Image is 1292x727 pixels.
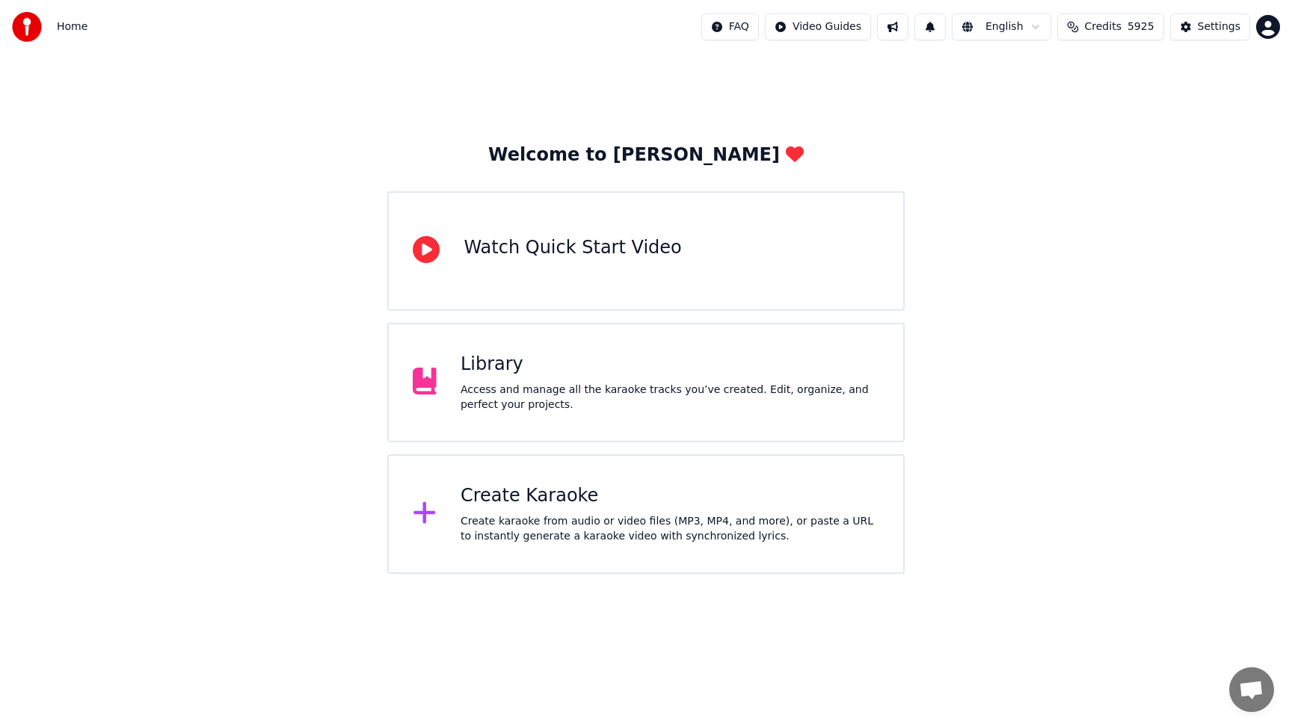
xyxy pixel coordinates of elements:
[461,484,879,508] div: Create Karaoke
[1170,13,1250,40] button: Settings
[461,514,879,544] div: Create karaoke from audio or video files (MP3, MP4, and more), or paste a URL to instantly genera...
[1229,667,1274,712] div: Open chat
[12,12,42,42] img: youka
[1085,19,1122,34] span: Credits
[464,236,681,260] div: Watch Quick Start Video
[701,13,759,40] button: FAQ
[1128,19,1154,34] span: 5925
[461,383,879,412] div: Access and manage all the karaoke tracks you’ve created. Edit, organize, and perfect your projects.
[1057,13,1164,40] button: Credits5925
[765,13,871,40] button: Video Guides
[57,19,87,34] nav: breadcrumb
[1198,19,1240,34] div: Settings
[57,19,87,34] span: Home
[461,353,879,377] div: Library
[488,143,804,167] div: Welcome to [PERSON_NAME]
